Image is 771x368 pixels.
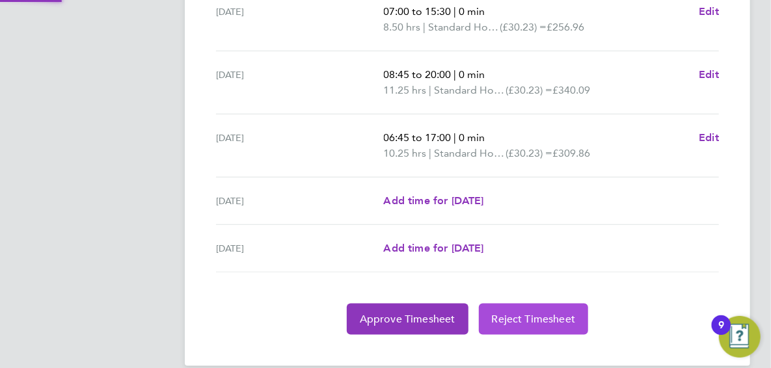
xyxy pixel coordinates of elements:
[454,5,457,18] span: |
[454,68,457,81] span: |
[699,67,719,83] a: Edit
[718,325,724,342] div: 9
[384,241,484,256] a: Add time for [DATE]
[553,147,591,159] span: £309.86
[506,147,553,159] span: (£30.23) =
[384,194,484,207] span: Add time for [DATE]
[384,5,452,18] span: 07:00 to 15:30
[384,84,427,96] span: 11.25 hrs
[454,131,457,144] span: |
[719,316,761,358] button: Open Resource Center, 9 new notifications
[384,147,427,159] span: 10.25 hrs
[699,131,719,144] span: Edit
[459,68,485,81] span: 0 min
[459,131,485,144] span: 0 min
[347,304,468,335] button: Approve Timesheet
[435,146,506,161] span: Standard Hourly
[699,4,719,20] a: Edit
[547,21,585,33] span: £256.96
[459,5,485,18] span: 0 min
[384,193,484,209] a: Add time for [DATE]
[216,4,384,35] div: [DATE]
[492,313,576,326] span: Reject Timesheet
[384,131,452,144] span: 06:45 to 17:00
[216,241,384,256] div: [DATE]
[429,84,432,96] span: |
[506,84,553,96] span: (£30.23) =
[384,68,452,81] span: 08:45 to 20:00
[216,193,384,209] div: [DATE]
[424,21,426,33] span: |
[429,20,500,35] span: Standard Hourly
[699,68,719,81] span: Edit
[429,147,432,159] span: |
[553,84,591,96] span: £340.09
[360,313,455,326] span: Approve Timesheet
[479,304,589,335] button: Reject Timesheet
[384,21,421,33] span: 8.50 hrs
[699,130,719,146] a: Edit
[384,242,484,254] span: Add time for [DATE]
[216,67,384,98] div: [DATE]
[699,5,719,18] span: Edit
[216,130,384,161] div: [DATE]
[435,83,506,98] span: Standard Hourly
[500,21,547,33] span: (£30.23) =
